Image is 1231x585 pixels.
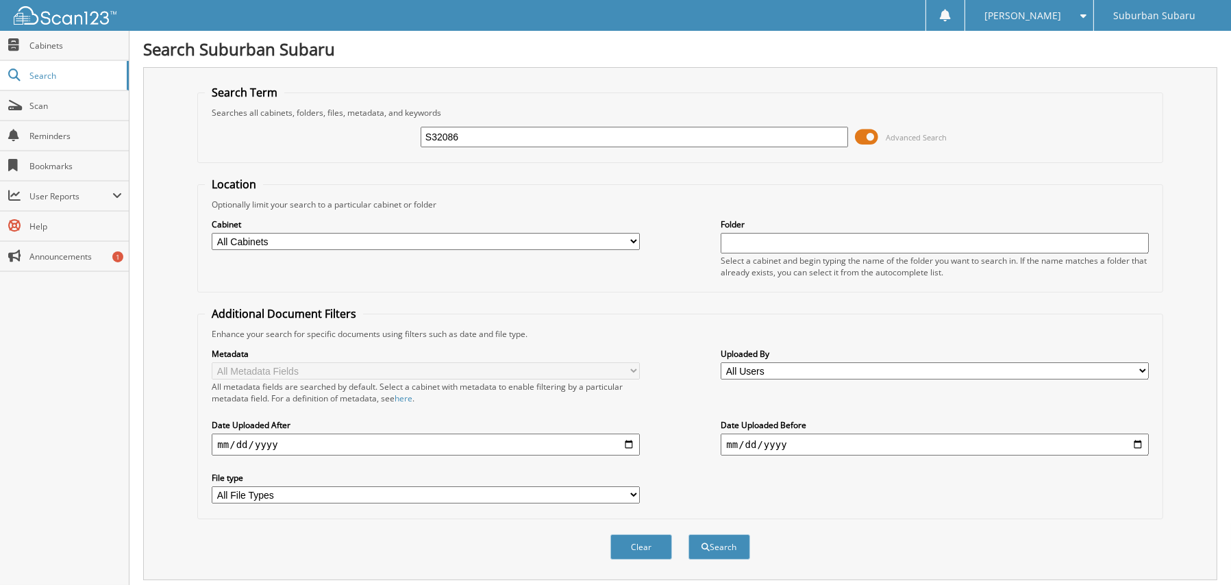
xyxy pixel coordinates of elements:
legend: Search Term [205,85,284,100]
a: here [395,393,412,404]
button: Clear [610,534,672,560]
div: Optionally limit your search to a particular cabinet or folder [205,199,1155,210]
label: Folder [721,219,1148,230]
label: Uploaded By [721,348,1148,360]
span: User Reports [29,190,112,202]
img: scan123-logo-white.svg [14,6,116,25]
legend: Location [205,177,263,192]
span: Cabinets [29,40,122,51]
input: end [721,434,1148,456]
div: 1 [112,251,123,262]
span: Advanced Search [886,132,947,142]
label: Date Uploaded After [212,419,639,431]
span: [PERSON_NAME] [984,12,1061,20]
h1: Search Suburban Subaru [143,38,1217,60]
div: All metadata fields are searched by default. Select a cabinet with metadata to enable filtering b... [212,381,639,404]
span: Search [29,70,120,82]
button: Search [688,534,750,560]
label: Cabinet [212,219,639,230]
span: Scan [29,100,122,112]
span: Announcements [29,251,122,262]
span: Suburban Subaru [1113,12,1195,20]
label: Metadata [212,348,639,360]
div: Select a cabinet and begin typing the name of the folder you want to search in. If the name match... [721,255,1148,278]
span: Reminders [29,130,122,142]
span: Bookmarks [29,160,122,172]
iframe: Chat Widget [1162,519,1231,585]
span: Help [29,221,122,232]
label: Date Uploaded Before [721,419,1148,431]
legend: Additional Document Filters [205,306,363,321]
input: start [212,434,639,456]
label: File type [212,472,639,484]
div: Enhance your search for specific documents using filters such as date and file type. [205,328,1155,340]
div: Searches all cabinets, folders, files, metadata, and keywords [205,107,1155,119]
